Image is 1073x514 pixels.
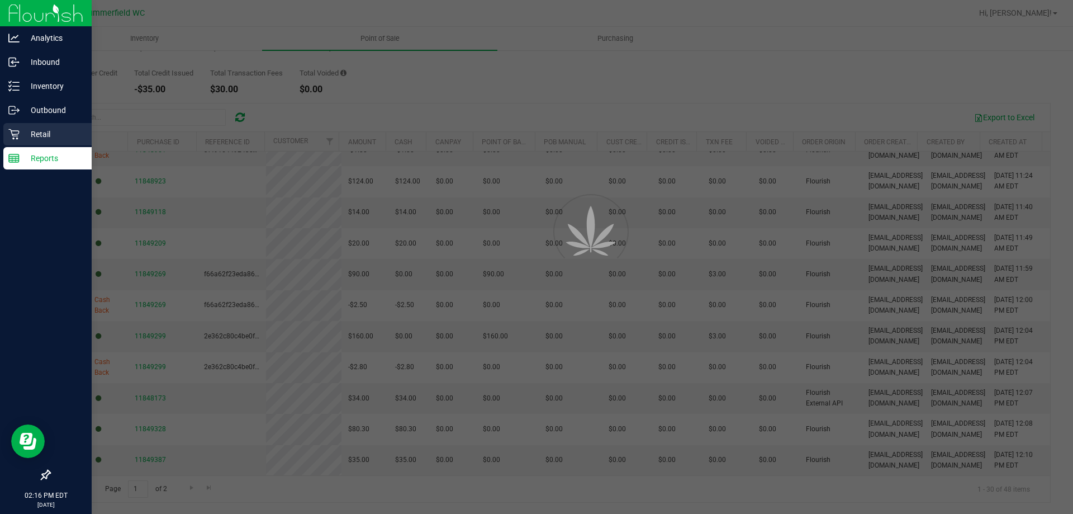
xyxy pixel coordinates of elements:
p: Inbound [20,55,87,69]
inline-svg: Analytics [8,32,20,44]
inline-svg: Reports [8,153,20,164]
p: Retail [20,128,87,141]
p: Reports [20,152,87,165]
iframe: Resource center [11,425,45,458]
p: Inventory [20,79,87,93]
p: Outbound [20,103,87,117]
inline-svg: Inbound [8,56,20,68]
p: Analytics [20,31,87,45]
p: 02:16 PM EDT [5,491,87,501]
inline-svg: Outbound [8,105,20,116]
p: [DATE] [5,501,87,509]
inline-svg: Inventory [8,81,20,92]
inline-svg: Retail [8,129,20,140]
